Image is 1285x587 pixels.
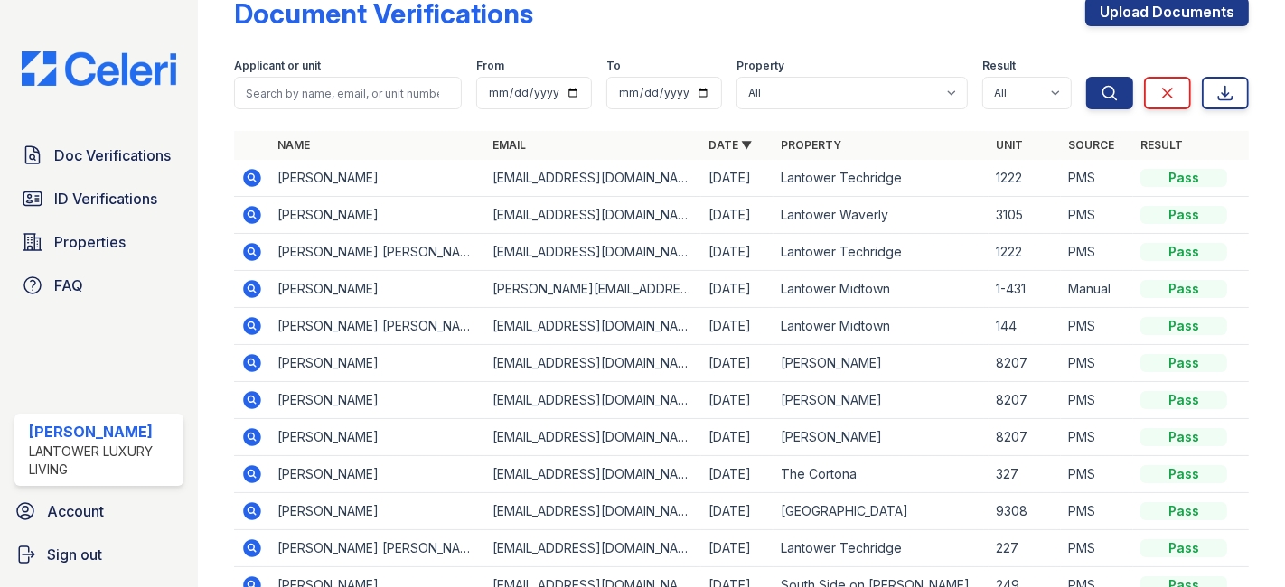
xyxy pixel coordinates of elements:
[701,308,774,345] td: [DATE]
[485,493,700,530] td: [EMAIL_ADDRESS][DOMAIN_NAME]
[270,197,485,234] td: [PERSON_NAME]
[989,197,1061,234] td: 3105
[774,197,989,234] td: Lantower Waverly
[1140,206,1227,224] div: Pass
[701,530,774,567] td: [DATE]
[701,456,774,493] td: [DATE]
[14,267,183,303] a: FAQ
[270,382,485,419] td: [PERSON_NAME]
[989,493,1061,530] td: 9308
[774,234,989,271] td: Lantower Techridge
[701,160,774,197] td: [DATE]
[14,137,183,173] a: Doc Verifications
[476,59,504,73] label: From
[1061,271,1133,308] td: Manual
[1140,428,1227,446] div: Pass
[485,382,700,419] td: [EMAIL_ADDRESS][DOMAIN_NAME]
[606,59,621,73] label: To
[1061,493,1133,530] td: PMS
[54,144,171,166] span: Doc Verifications
[7,493,191,529] a: Account
[989,456,1061,493] td: 327
[485,530,700,567] td: [EMAIL_ADDRESS][DOMAIN_NAME]
[774,345,989,382] td: [PERSON_NAME]
[270,345,485,382] td: [PERSON_NAME]
[774,419,989,456] td: [PERSON_NAME]
[47,544,102,565] span: Sign out
[701,419,774,456] td: [DATE]
[485,271,700,308] td: [PERSON_NAME][EMAIL_ADDRESS][PERSON_NAME][DOMAIN_NAME]
[774,382,989,419] td: [PERSON_NAME]
[270,530,485,567] td: [PERSON_NAME] [PERSON_NAME]
[736,59,784,73] label: Property
[708,138,752,152] a: Date ▼
[989,382,1061,419] td: 8207
[277,138,310,152] a: Name
[774,160,989,197] td: Lantower Techridge
[485,160,700,197] td: [EMAIL_ADDRESS][DOMAIN_NAME]
[989,160,1061,197] td: 1222
[1061,160,1133,197] td: PMS
[1140,354,1227,372] div: Pass
[1061,456,1133,493] td: PMS
[774,456,989,493] td: The Cortona
[989,271,1061,308] td: 1-431
[54,231,126,253] span: Properties
[1061,345,1133,382] td: PMS
[1140,243,1227,261] div: Pass
[7,51,191,86] img: CE_Logo_Blue-a8612792a0a2168367f1c8372b55b34899dd931a85d93a1a3d3e32e68fde9ad4.png
[996,138,1023,152] a: Unit
[1140,391,1227,409] div: Pass
[29,421,176,443] div: [PERSON_NAME]
[701,271,774,308] td: [DATE]
[492,138,526,152] a: Email
[701,345,774,382] td: [DATE]
[54,188,157,210] span: ID Verifications
[989,345,1061,382] td: 8207
[270,308,485,345] td: [PERSON_NAME] [PERSON_NAME]
[701,382,774,419] td: [DATE]
[1140,465,1227,483] div: Pass
[14,224,183,260] a: Properties
[774,308,989,345] td: Lantower Midtown
[270,493,485,530] td: [PERSON_NAME]
[1140,280,1227,298] div: Pass
[1140,539,1227,557] div: Pass
[1061,234,1133,271] td: PMS
[234,77,462,109] input: Search by name, email, or unit number
[485,197,700,234] td: [EMAIL_ADDRESS][DOMAIN_NAME]
[989,308,1061,345] td: 144
[1140,169,1227,187] div: Pass
[989,234,1061,271] td: 1222
[1061,419,1133,456] td: PMS
[774,271,989,308] td: Lantower Midtown
[270,419,485,456] td: [PERSON_NAME]
[1061,308,1133,345] td: PMS
[47,500,104,522] span: Account
[270,234,485,271] td: [PERSON_NAME] [PERSON_NAME]
[234,59,321,73] label: Applicant or unit
[7,536,191,573] a: Sign out
[270,456,485,493] td: [PERSON_NAME]
[485,234,700,271] td: [EMAIL_ADDRESS][DOMAIN_NAME]
[485,456,700,493] td: [EMAIL_ADDRESS][DOMAIN_NAME]
[1061,197,1133,234] td: PMS
[14,181,183,217] a: ID Verifications
[1068,138,1114,152] a: Source
[774,530,989,567] td: Lantower Techridge
[1061,530,1133,567] td: PMS
[774,493,989,530] td: [GEOGRAPHIC_DATA]
[29,443,176,479] div: Lantower Luxury Living
[1061,382,1133,419] td: PMS
[485,345,700,382] td: [EMAIL_ADDRESS][DOMAIN_NAME]
[1140,138,1183,152] a: Result
[781,138,841,152] a: Property
[54,275,83,296] span: FAQ
[485,419,700,456] td: [EMAIL_ADDRESS][DOMAIN_NAME]
[1140,317,1227,335] div: Pass
[701,234,774,271] td: [DATE]
[701,197,774,234] td: [DATE]
[701,493,774,530] td: [DATE]
[270,271,485,308] td: [PERSON_NAME]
